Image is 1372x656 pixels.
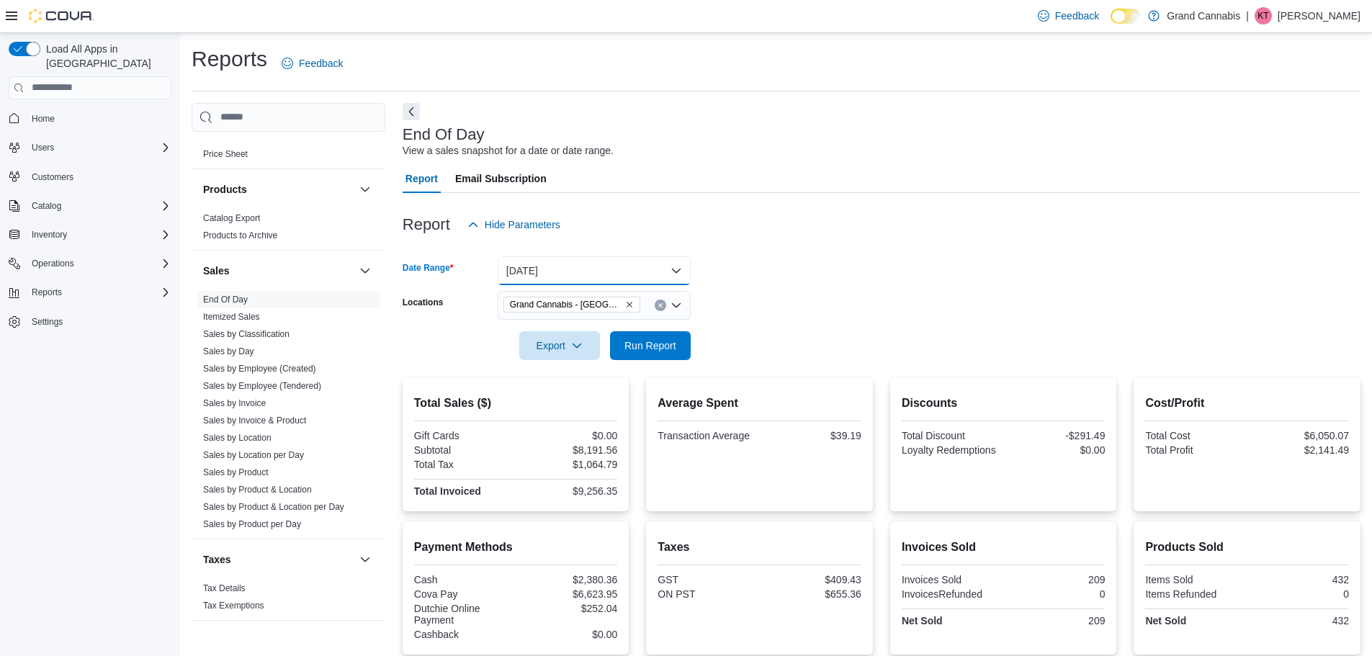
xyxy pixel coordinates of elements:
[519,574,617,585] div: $2,380.36
[203,212,260,224] span: Catalog Export
[3,253,177,274] button: Operations
[203,311,260,323] span: Itemized Sales
[1278,7,1360,24] p: [PERSON_NAME]
[26,169,79,186] a: Customers
[658,588,756,600] div: ON PST
[203,380,321,392] span: Sales by Employee (Tendered)
[1111,9,1141,24] input: Dark Mode
[1145,615,1186,626] strong: Net Sold
[403,126,485,143] h3: End Of Day
[1250,615,1349,626] div: 432
[203,552,354,567] button: Taxes
[1145,539,1349,556] h2: Products Sold
[610,331,691,360] button: Run Report
[658,430,756,441] div: Transaction Average
[414,430,513,441] div: Gift Cards
[26,313,68,331] a: Settings
[203,398,266,408] a: Sales by Invoice
[658,539,861,556] h2: Taxes
[519,459,617,470] div: $1,064.79
[1006,615,1105,626] div: 209
[26,110,60,127] a: Home
[203,230,277,241] span: Products to Archive
[203,501,344,513] span: Sales by Product & Location per Day
[3,108,177,129] button: Home
[403,216,450,233] h3: Report
[203,346,254,356] a: Sales by Day
[32,316,63,328] span: Settings
[203,552,231,567] h3: Taxes
[203,397,266,409] span: Sales by Invoice
[1145,395,1349,412] h2: Cost/Profit
[902,615,943,626] strong: Net Sold
[26,284,68,301] button: Reports
[414,629,513,640] div: Cashback
[3,225,177,245] button: Inventory
[32,258,74,269] span: Operations
[203,148,248,160] span: Price Sheet
[1250,574,1349,585] div: 432
[357,117,374,134] button: Pricing
[32,287,62,298] span: Reports
[203,182,354,197] button: Products
[1006,574,1105,585] div: 209
[203,519,301,529] a: Sales by Product per Day
[32,142,54,153] span: Users
[276,49,349,78] a: Feedback
[26,197,171,215] span: Catalog
[203,415,306,426] span: Sales by Invoice & Product
[1250,430,1349,441] div: $6,050.07
[32,229,67,241] span: Inventory
[498,256,691,285] button: [DATE]
[192,145,385,169] div: Pricing
[902,574,1000,585] div: Invoices Sold
[902,395,1106,412] h2: Discounts
[203,264,230,278] h3: Sales
[26,255,80,272] button: Operations
[203,294,248,305] span: End Of Day
[26,168,171,186] span: Customers
[503,297,640,313] span: Grand Cannabis - Dunnville
[1006,430,1105,441] div: -$291.49
[203,583,246,594] span: Tax Details
[40,42,171,71] span: Load All Apps in [GEOGRAPHIC_DATA]
[26,139,171,156] span: Users
[357,551,374,568] button: Taxes
[203,502,344,512] a: Sales by Product & Location per Day
[357,262,374,279] button: Sales
[203,149,248,159] a: Price Sheet
[519,430,617,441] div: $0.00
[1167,7,1240,24] p: Grand Cannabis
[203,230,277,241] a: Products to Archive
[203,601,264,611] a: Tax Exemptions
[26,284,171,301] span: Reports
[1246,7,1249,24] p: |
[192,291,385,539] div: Sales
[32,171,73,183] span: Customers
[203,467,269,478] span: Sales by Product
[26,255,171,272] span: Operations
[658,395,861,412] h2: Average Spent
[3,138,177,158] button: Users
[192,45,267,73] h1: Reports
[26,226,171,243] span: Inventory
[299,56,343,71] span: Feedback
[203,432,272,444] span: Sales by Location
[203,485,312,495] a: Sales by Product & Location
[414,588,513,600] div: Cova Pay
[3,166,177,187] button: Customers
[671,300,682,311] button: Open list of options
[403,262,454,274] label: Date Range
[1255,7,1272,24] div: Kelly Trudel
[1006,444,1105,456] div: $0.00
[26,139,60,156] button: Users
[414,539,618,556] h2: Payment Methods
[203,484,312,495] span: Sales by Product & Location
[763,430,861,441] div: $39.19
[763,574,861,585] div: $409.43
[192,580,385,620] div: Taxes
[203,213,260,223] a: Catalog Export
[519,485,617,497] div: $9,256.35
[763,588,861,600] div: $655.36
